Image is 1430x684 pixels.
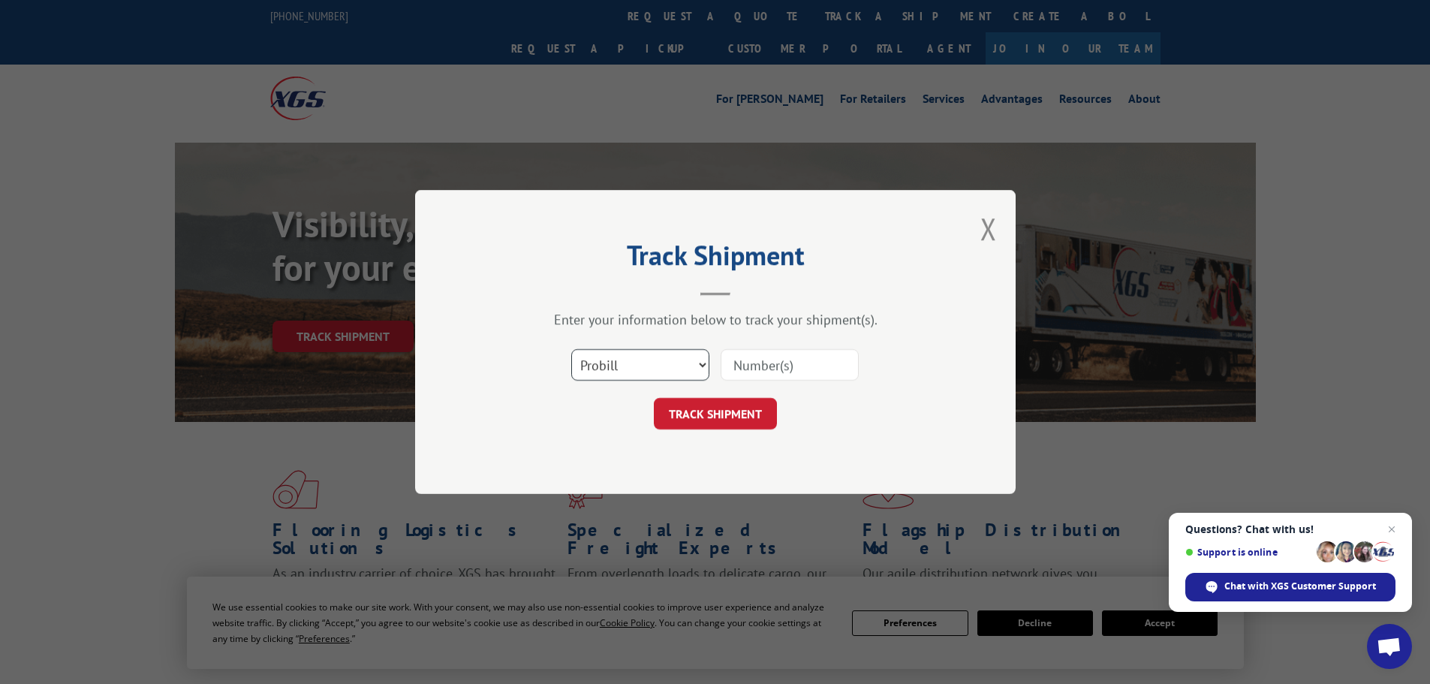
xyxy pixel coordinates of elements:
[1383,520,1401,538] span: Close chat
[490,245,941,273] h2: Track Shipment
[980,209,997,249] button: Close modal
[490,311,941,328] div: Enter your information below to track your shipment(s).
[1224,580,1376,593] span: Chat with XGS Customer Support
[654,398,777,429] button: TRACK SHIPMENT
[721,349,859,381] input: Number(s)
[1367,624,1412,669] div: Open chat
[1185,547,1311,558] span: Support is online
[1185,573,1395,601] div: Chat with XGS Customer Support
[1185,523,1395,535] span: Questions? Chat with us!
